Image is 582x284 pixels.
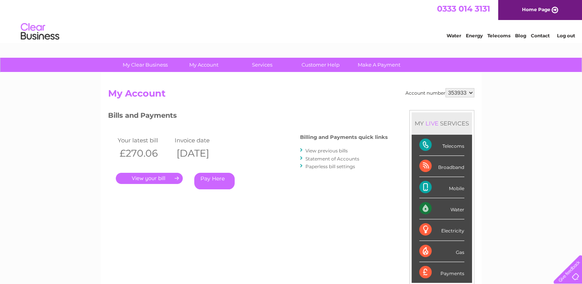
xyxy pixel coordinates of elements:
[116,135,173,145] td: Your latest bill
[300,134,388,140] h4: Billing and Payments quick links
[419,135,464,156] div: Telecoms
[305,156,359,162] a: Statement of Accounts
[487,33,510,38] a: Telecoms
[194,173,235,189] a: Pay Here
[419,262,464,283] div: Payments
[230,58,294,72] a: Services
[419,177,464,198] div: Mobile
[419,219,464,241] div: Electricity
[20,20,60,43] img: logo.png
[289,58,352,72] a: Customer Help
[173,135,230,145] td: Invoice date
[347,58,411,72] a: Make A Payment
[515,33,526,38] a: Blog
[419,241,464,262] div: Gas
[305,164,355,169] a: Paperless bill settings
[305,148,348,154] a: View previous bills
[108,88,474,103] h2: My Account
[116,145,173,161] th: £270.06
[557,33,575,38] a: Log out
[113,58,177,72] a: My Clear Business
[172,58,235,72] a: My Account
[116,173,183,184] a: .
[412,112,472,134] div: MY SERVICES
[405,88,474,97] div: Account number
[424,120,440,127] div: LIVE
[419,198,464,219] div: Water
[108,110,388,124] h3: Bills and Payments
[531,33,550,38] a: Contact
[419,156,464,177] div: Broadband
[466,33,483,38] a: Energy
[437,4,490,13] a: 0333 014 3131
[173,145,230,161] th: [DATE]
[447,33,461,38] a: Water
[110,4,473,37] div: Clear Business is a trading name of Verastar Limited (registered in [GEOGRAPHIC_DATA] No. 3667643...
